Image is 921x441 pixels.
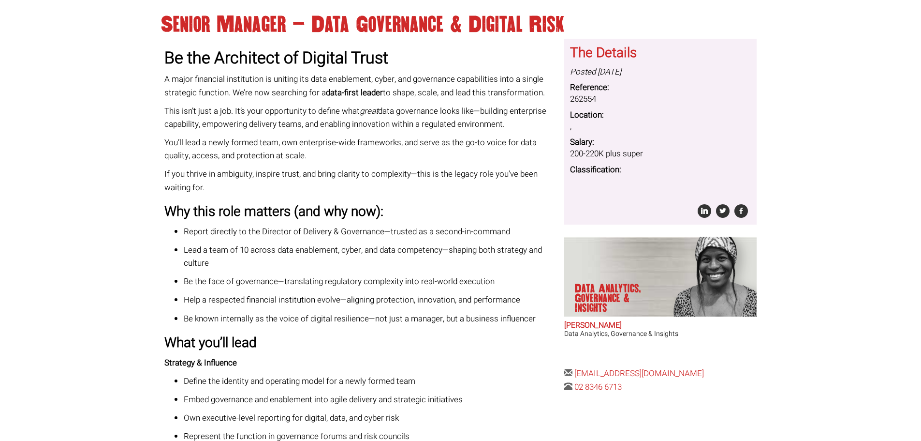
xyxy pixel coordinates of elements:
p: Lead a team of 10 across data enablement, cyber, and data competency—shaping both strategy and cu... [184,243,557,270]
dt: Classification: [570,164,751,176]
p: Be the face of governance—translating regulatory complexity into real-world execution [184,275,557,288]
p: Data Analytics, Governance & Insights [575,284,649,313]
p: Help a respected financial institution evolve—aligning protection, innovation, and performance [184,293,557,306]
p: Report directly to the Director of Delivery & Governance—trusted as a second-in-command [184,225,557,238]
p: Define the identity and operating model for a newly formed team [184,375,557,388]
dd: 200-220K plus super [570,148,751,160]
h2: [PERSON_NAME] [564,321,757,330]
a: 02 8346 6713 [574,381,622,393]
dt: Reference: [570,82,751,93]
h1: Senior Manager – Data Governance & Digital Risk [161,16,760,33]
a: [EMAIL_ADDRESS][DOMAIN_NAME] [574,367,704,380]
i: Posted [DATE] [570,66,621,78]
p: A major financial institution is uniting its data enablement, cyber, and governance capabilities ... [164,73,557,99]
strong: What you’ll lead [164,333,257,353]
strong: Why this role matters (and why now): [164,202,383,222]
dt: Salary: [570,137,751,148]
p: Embed governance and enablement into agile delivery and strategic initiatives [184,393,557,406]
p: Be known internally as the voice of digital resilience—not just a manager, but a business influencer [184,312,557,325]
strong: data-first leader [326,87,383,99]
img: Chipo Riva does Data Analytics, Governance & Insights [664,237,757,317]
strong: Be the Architect of Digital Trust [164,46,388,70]
strong: Strategy & Influence [164,357,237,369]
h3: Data Analytics, Governance & Insights [564,330,757,337]
em: great [360,105,378,117]
p: You’ll lead a newly formed team, own enterprise-wide frameworks, and serve as the go-to voice for... [164,136,557,162]
p: If you thrive in ambiguity, inspire trust, and bring clarity to complexity—this is the legacy rol... [164,167,557,194]
dt: Location: [570,109,751,121]
dd: , [570,121,751,133]
dd: 262554 [570,93,751,105]
p: Own executive-level reporting for digital, data, and cyber risk [184,411,557,425]
p: This isn’t just a job. It’s your opportunity to define what data governance looks like—building e... [164,105,557,131]
h3: The Details [570,46,751,61]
